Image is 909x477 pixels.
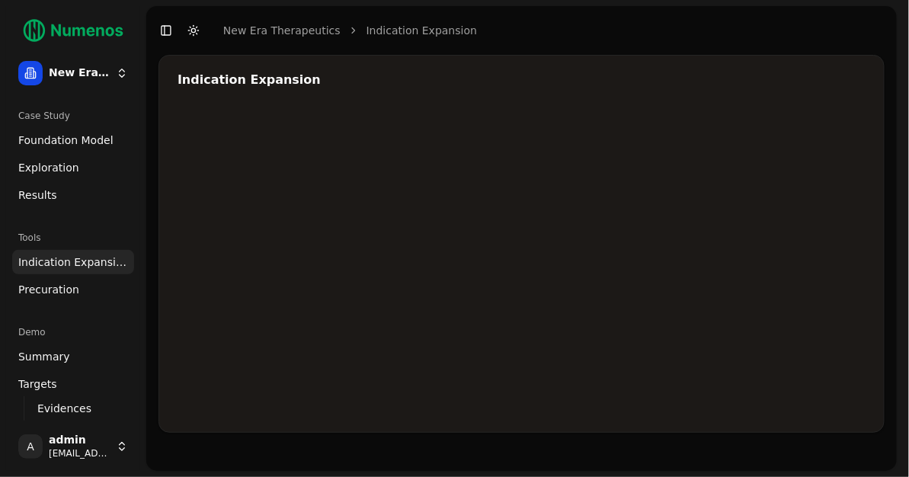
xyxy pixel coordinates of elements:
a: Foundation Model [12,128,134,152]
span: Results [18,187,57,203]
button: New Era Therapeutics [12,55,134,91]
div: Demo [12,320,134,344]
a: New Era Therapeutics [223,23,341,38]
span: Summary [18,349,70,364]
a: Precuration [12,277,134,302]
span: Exploration [18,160,79,175]
span: A [18,434,43,459]
a: Indication Expansion [366,23,477,38]
nav: breadcrumb [223,23,477,38]
a: Evidences [31,398,116,419]
button: Aadmin[EMAIL_ADDRESS] [12,428,134,465]
div: Tools [12,226,134,250]
div: Case Study [12,104,134,128]
div: Indication Expansion [178,74,866,86]
a: Exploration [12,155,134,180]
span: Indication Expansion [18,255,128,270]
img: Numenos [12,12,134,49]
span: Evidences [37,401,91,416]
span: Precuration [18,282,79,297]
a: Targets [12,372,134,396]
span: Foundation Model [18,133,114,148]
span: Targets [18,376,57,392]
a: Summary [12,344,134,369]
span: New Era Therapeutics [49,66,110,80]
span: [EMAIL_ADDRESS] [49,447,110,459]
span: admin [49,434,110,447]
a: Indication Expansion [12,250,134,274]
a: Results [12,183,134,207]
